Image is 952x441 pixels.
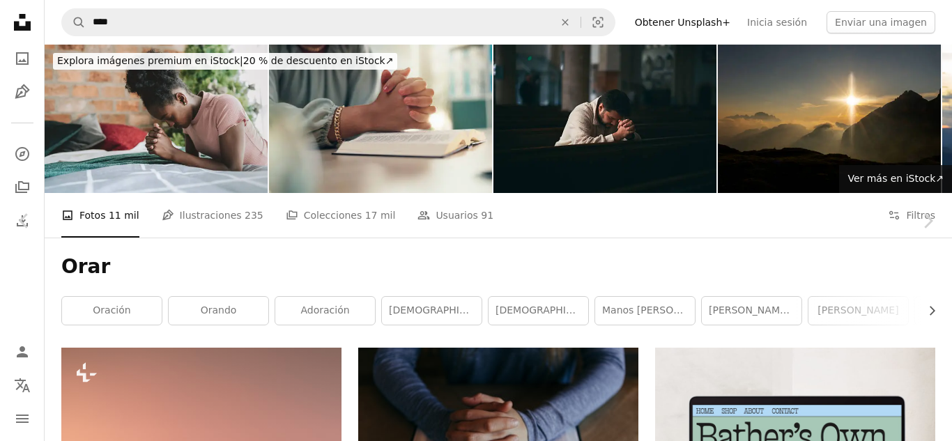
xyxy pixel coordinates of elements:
[245,208,263,223] span: 235
[57,55,243,66] span: Explora imágenes premium en iStock |
[550,9,581,36] button: Borrar
[62,9,86,36] button: Buscar en Unsplash
[61,8,615,36] form: Encuentra imágenes en todo el sitio
[45,45,268,193] img: Niño arrodillado rezando en la habitación
[62,297,162,325] a: oración
[581,9,615,36] button: Búsqueda visual
[8,338,36,366] a: Iniciar sesión / Registrarse
[8,371,36,399] button: Idioma
[417,193,493,238] a: Usuarios 91
[847,173,944,184] span: Ver más en iStock ↗
[739,11,815,33] a: Inicia sesión
[888,193,935,238] button: Filtros
[808,297,908,325] a: [PERSON_NAME]
[45,45,406,78] a: Explora imágenes premium en iStock|20 % de descuento en iStock↗
[169,297,268,325] a: Orando
[702,297,801,325] a: [PERSON_NAME][DEMOGRAPHIC_DATA]
[365,208,396,223] span: 17 mil
[839,165,952,193] a: Ver más en iStock↗
[919,297,935,325] button: desplazar lista a la derecha
[718,45,941,193] img: Cross on hill
[8,405,36,433] button: Menú
[827,11,935,33] button: Enviar una imagen
[627,11,739,33] a: Obtener Unsplash+
[8,45,36,72] a: Fotos
[61,254,935,279] h1: Orar
[53,53,397,70] div: 20 % de descuento en iStock ↗
[493,45,716,193] img: Hombre joven sentado en los bancos de la iglesia oscura, retrato de perfil en un interior religioso
[162,193,263,238] a: Ilustraciones 235
[8,78,36,106] a: Ilustraciones
[8,140,36,168] a: Explorar
[481,208,493,223] span: 91
[275,297,375,325] a: Adoración
[286,193,396,238] a: Colecciones 17 mil
[269,45,492,193] img: Manos, oración y biblia para la religión en casa con adoración, paz y lectura para guía espiritua...
[489,297,588,325] a: [DEMOGRAPHIC_DATA]
[903,154,952,288] a: Siguiente
[382,297,482,325] a: [DEMOGRAPHIC_DATA]
[595,297,695,325] a: Manos [PERSON_NAME]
